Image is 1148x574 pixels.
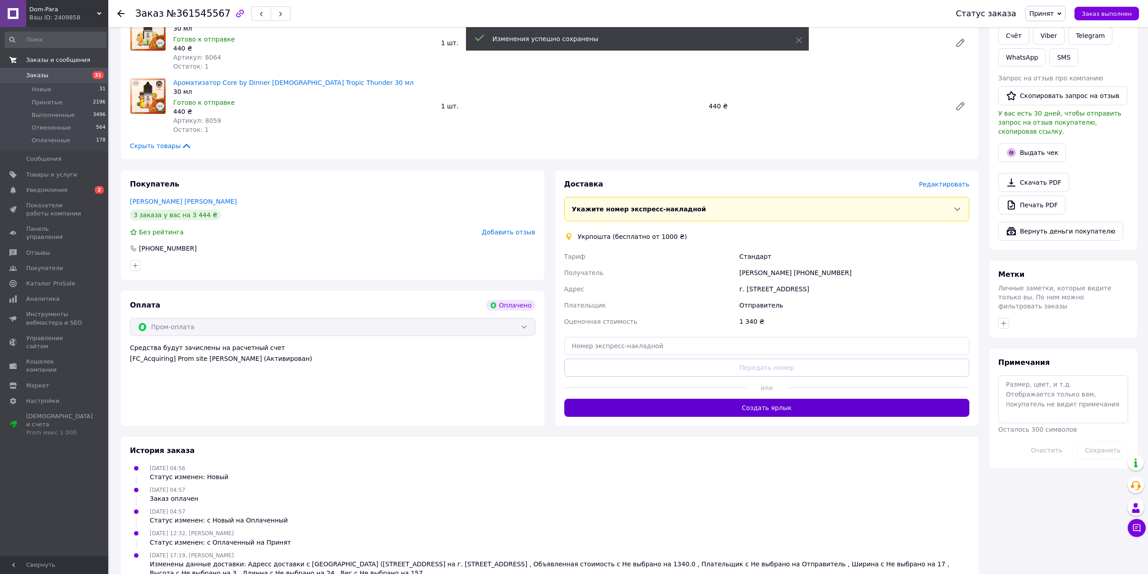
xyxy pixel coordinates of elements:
div: 1 шт. [438,100,705,112]
div: Статус изменен: с Новый на Оплаченный [150,516,288,525]
span: История заказа [130,446,195,455]
span: Личные заметки, которые видите только вы. По ним можно фильтровать заказы [998,285,1111,310]
img: Ароматизатор Core by Dinner Lady Honeydew Melonade 30 мл [130,15,166,51]
span: Метки [998,270,1024,279]
span: Без рейтинга [139,229,184,236]
div: [PHONE_NUMBER] [138,244,198,253]
a: WhatsApp [998,48,1046,66]
span: Сообщения [26,155,61,163]
span: Отмененные [32,124,71,132]
div: 440 ₴ [705,37,948,49]
div: Укрпошта (бесплатно от 1000 ₴) [576,232,690,241]
span: Примечания [998,358,1050,367]
span: Остаток: 1 [173,63,209,70]
span: Скрыть товары [130,141,192,150]
div: [FC_Acquiring] Prom site [PERSON_NAME] (Активирован) [130,354,535,363]
span: Товары и услуги [26,171,77,179]
div: Статус изменен: Новый [150,472,228,481]
span: Адрес [564,285,584,293]
button: Cчёт [998,27,1029,45]
div: 440 ₴ [173,44,434,53]
button: Скопировать запрос на отзыв [998,86,1127,105]
span: Добавить отзыв [482,229,535,236]
div: Статус заказа [956,9,1016,18]
span: Заказы и сообщения [26,56,90,64]
div: Отправитель [738,297,971,313]
span: Аналитика [26,295,60,303]
div: 1 шт. [438,37,705,49]
span: [DATE] 04:57 [150,509,185,515]
span: Покупатель [130,180,179,188]
a: Telegram [1068,27,1112,45]
div: Prom микс 1 000 [26,429,93,437]
div: Статус изменен: с Оплаченный на Принят [150,538,291,547]
span: Редактировать [919,181,969,188]
span: Принятые [32,98,63,107]
span: Артикул: 8064 [173,54,221,61]
span: 31 [92,71,104,79]
input: Номер экспресс-накладной [564,337,970,355]
span: или [747,383,787,392]
span: Инструменты вебмастера и SEO [26,310,83,327]
div: 30 мл [173,24,434,33]
div: Стандарт [738,248,971,265]
span: [DATE] 17:19, [PERSON_NAME] [150,552,234,559]
span: [DATE] 04:56 [150,465,185,471]
span: Оценочная стоимость [564,318,638,325]
span: Запрос на отзыв про компанию [998,75,1103,82]
span: Доставка [564,180,604,188]
div: 30 мл [173,87,434,96]
button: Вернуть деньги покупателю [998,222,1123,241]
span: [DATE] 04:57 [150,487,185,493]
a: Редактировать [951,97,969,115]
button: SMS [1049,48,1078,66]
span: Выполненные [32,111,75,119]
span: 564 [96,124,106,132]
a: Редактировать [951,34,969,52]
span: №361545567 [166,8,231,19]
span: Оплата [130,301,160,309]
span: Готово к отправке [173,36,235,43]
span: Настройки [26,397,59,405]
span: 31 [99,85,106,93]
span: 178 [96,136,106,145]
span: Панель управления [26,225,83,241]
div: 3 заказа у вас на 3 444 ₴ [130,210,221,220]
a: Viber [1033,27,1065,45]
a: Скачать PDF [998,173,1069,192]
span: Принят [1029,10,1054,17]
span: Уведомления [26,186,67,194]
div: 440 ₴ [173,107,434,116]
a: Печать PDF [998,196,1065,215]
div: Вернуться назад [117,9,124,18]
span: Заказ [135,8,164,19]
span: Готово к отправке [173,99,235,106]
div: [PERSON_NAME] [PHONE_NUMBER] [738,265,971,281]
span: [DEMOGRAPHIC_DATA] и счета [26,412,93,437]
span: Показатели работы компании [26,201,83,218]
span: 3496 [93,111,106,119]
input: Поиск [5,32,106,48]
button: Выдать чек [998,143,1066,162]
span: Покупатели [26,264,63,272]
button: Создать ярлык [564,399,970,417]
div: Ваш ID: 2409858 [29,14,108,22]
div: Заказ оплачен [150,494,198,503]
a: Ароматизатор Core by Dinner [DEMOGRAPHIC_DATA] Tropic Thunder 30 мл [173,79,414,86]
span: Тариф [564,253,586,260]
div: Изменения успешно сохранены [493,34,773,43]
span: Заказы [26,71,48,79]
span: У вас есть 30 дней, чтобы отправить запрос на отзыв покупателю, скопировав ссылку. [998,110,1121,135]
img: Ароматизатор Core by Dinner Lady Tropic Thunder 30 мл [130,79,166,114]
a: [PERSON_NAME] [PERSON_NAME] [130,198,237,205]
span: Каталог ProSale [26,280,75,288]
div: Средства будут зачислены на расчетный счет [130,343,535,363]
button: Чат с покупателем [1128,519,1146,537]
span: Маркет [26,382,49,390]
span: Управление сайтом [26,334,83,350]
span: Получатель [564,269,604,276]
span: Остаток: 1 [173,126,209,133]
button: Заказ выполнен [1074,7,1139,20]
span: Заказ выполнен [1082,10,1132,17]
span: 2 [95,186,104,194]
